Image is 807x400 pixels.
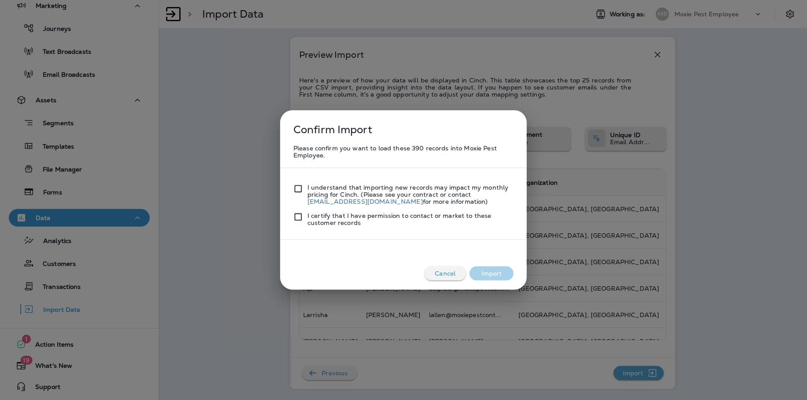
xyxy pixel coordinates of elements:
p: Confirm Import [289,119,372,140]
button: Cancel [425,266,466,280]
p: Please confirm you want to load these 390 records into Moxie Pest Employee. [293,145,514,159]
p: I understand that importing new records may impact my monthly pricing for Cinch. (Please see your... [307,184,514,205]
a: [EMAIL_ADDRESS][DOMAIN_NAME] [307,198,423,206]
p: I certify that I have permission to contact or market to these customer records [307,212,514,226]
p: Cancel [432,266,459,280]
